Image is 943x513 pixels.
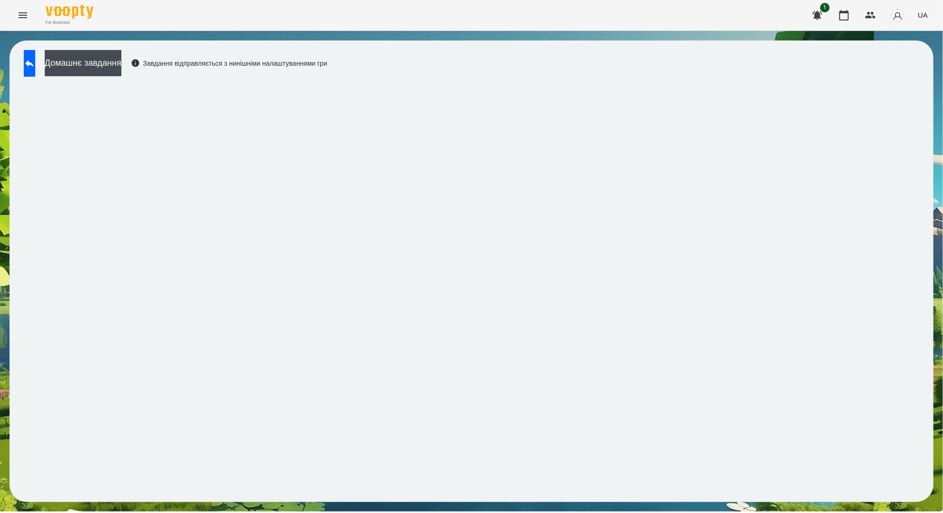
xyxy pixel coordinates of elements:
button: UA [914,6,932,24]
button: Домашнє завдання [45,50,121,76]
span: UA [918,10,928,20]
button: Menu [11,4,34,27]
span: 1 [820,3,830,12]
img: Voopty Logo [46,5,93,19]
div: Завдання відправляється з нинішніми налаштуваннями гри [131,59,328,68]
span: For Business [46,20,93,26]
img: avatar_s.png [891,9,904,22]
